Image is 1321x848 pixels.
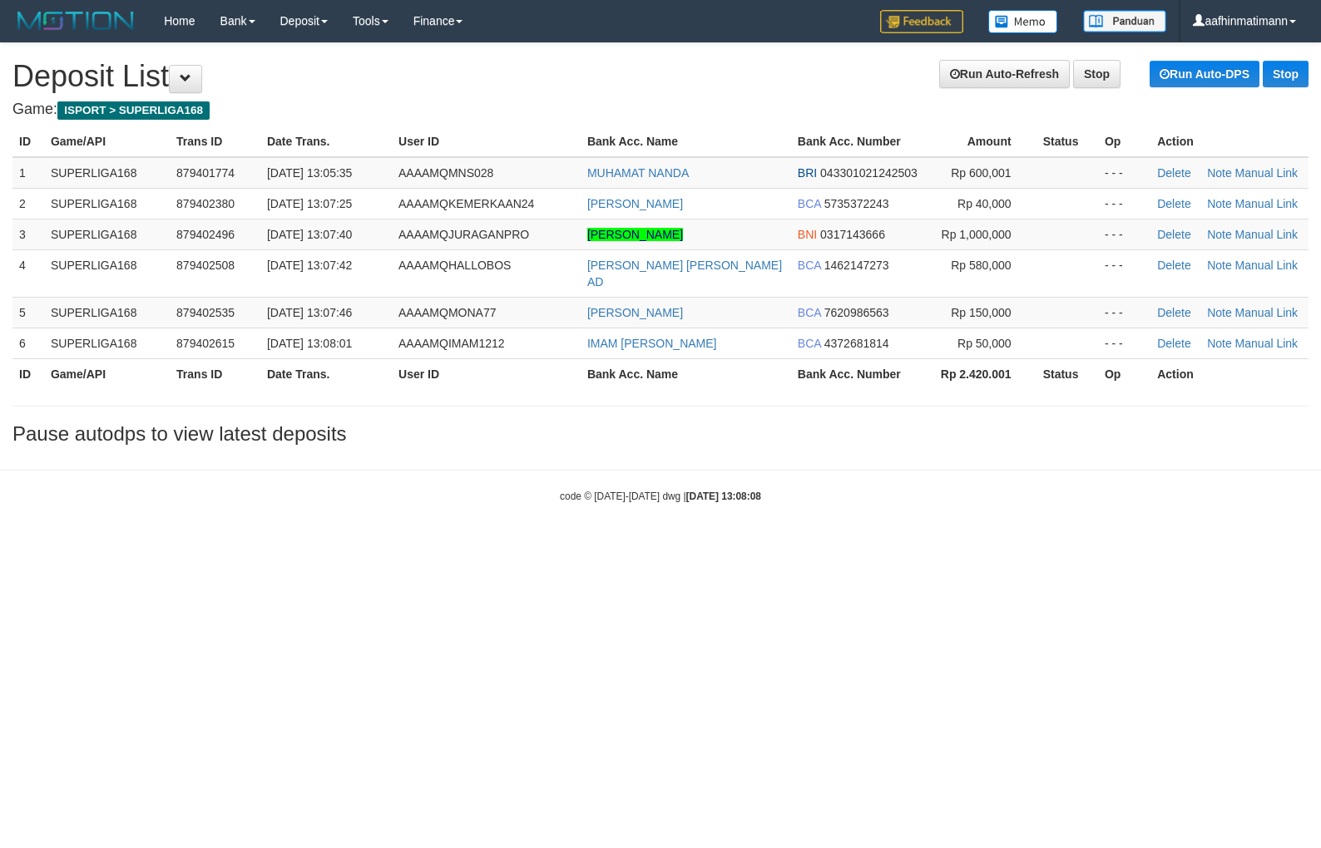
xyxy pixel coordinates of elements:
[392,358,581,389] th: User ID
[12,60,1309,93] h1: Deposit List
[1207,306,1232,319] a: Note
[170,126,260,157] th: Trans ID
[12,8,139,33] img: MOTION_logo.png
[1207,197,1232,210] a: Note
[260,126,392,157] th: Date Trans.
[12,126,44,157] th: ID
[686,491,761,502] strong: [DATE] 13:08:08
[951,166,1011,180] span: Rp 600,001
[267,337,352,350] span: [DATE] 13:08:01
[1157,197,1190,210] a: Delete
[587,306,683,319] a: [PERSON_NAME]
[824,337,889,350] span: 4372681814
[880,10,963,33] img: Feedback.jpg
[791,126,931,157] th: Bank Acc. Number
[1098,126,1150,157] th: Op
[1150,358,1309,389] th: Action
[176,166,235,180] span: 879401774
[942,228,1012,241] span: Rp 1,000,000
[798,337,821,350] span: BCA
[1207,166,1232,180] a: Note
[587,197,683,210] a: [PERSON_NAME]
[791,358,931,389] th: Bank Acc. Number
[44,358,170,389] th: Game/API
[267,306,352,319] span: [DATE] 13:07:46
[12,188,44,219] td: 2
[798,228,817,241] span: BNI
[560,491,761,502] small: code © [DATE]-[DATE] dwg |
[1235,166,1299,180] a: Manual Link
[398,306,496,319] span: AAAAMQMONA77
[798,306,821,319] span: BCA
[398,337,505,350] span: AAAAMQIMAM1212
[1235,228,1299,241] a: Manual Link
[587,228,683,241] a: [PERSON_NAME]
[1098,157,1150,189] td: - - -
[1073,60,1121,88] a: Stop
[12,157,44,189] td: 1
[820,228,885,241] span: 0317143666
[957,337,1012,350] span: Rp 50,000
[1207,337,1232,350] a: Note
[12,219,44,249] td: 3
[587,166,689,180] a: MUHAMAT NANDA
[1150,126,1309,157] th: Action
[581,358,791,389] th: Bank Acc. Name
[170,358,260,389] th: Trans ID
[1157,166,1190,180] a: Delete
[1098,188,1150,219] td: - - -
[12,297,44,328] td: 5
[1098,249,1150,297] td: - - -
[798,197,821,210] span: BCA
[267,166,352,180] span: [DATE] 13:05:35
[176,228,235,241] span: 879402496
[1235,337,1299,350] a: Manual Link
[1037,126,1098,157] th: Status
[1150,61,1259,87] a: Run Auto-DPS
[1235,259,1299,272] a: Manual Link
[1083,10,1166,32] img: panduan.png
[1098,297,1150,328] td: - - -
[1207,228,1232,241] a: Note
[798,259,821,272] span: BCA
[398,166,493,180] span: AAAAMQMNS028
[12,423,1309,445] h3: Pause autodps to view latest deposits
[1098,328,1150,358] td: - - -
[398,259,511,272] span: AAAAMQHALLOBOS
[1235,306,1299,319] a: Manual Link
[939,60,1070,88] a: Run Auto-Refresh
[44,157,170,189] td: SUPERLIGA168
[12,249,44,297] td: 4
[44,188,170,219] td: SUPERLIGA168
[12,358,44,389] th: ID
[260,358,392,389] th: Date Trans.
[57,101,210,120] span: ISPORT > SUPERLIGA168
[398,197,534,210] span: AAAAMQKEMERKAAN24
[1037,358,1098,389] th: Status
[798,166,817,180] span: BRI
[587,259,782,288] a: [PERSON_NAME] [PERSON_NAME] AD
[1157,259,1190,272] a: Delete
[12,101,1309,118] h4: Game:
[824,306,889,319] span: 7620986563
[988,10,1058,33] img: Button%20Memo.svg
[44,328,170,358] td: SUPERLIGA168
[44,249,170,297] td: SUPERLIGA168
[1098,219,1150,249] td: - - -
[824,197,889,210] span: 5735372243
[957,197,1012,210] span: Rp 40,000
[587,337,717,350] a: IMAM [PERSON_NAME]
[176,197,235,210] span: 879402380
[398,228,529,241] span: AAAAMQJURAGANPRO
[931,358,1037,389] th: Rp 2.420.001
[1098,358,1150,389] th: Op
[931,126,1037,157] th: Amount
[44,219,170,249] td: SUPERLIGA168
[267,259,352,272] span: [DATE] 13:07:42
[1207,259,1232,272] a: Note
[12,328,44,358] td: 6
[176,337,235,350] span: 879402615
[267,228,352,241] span: [DATE] 13:07:40
[1157,228,1190,241] a: Delete
[951,259,1011,272] span: Rp 580,000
